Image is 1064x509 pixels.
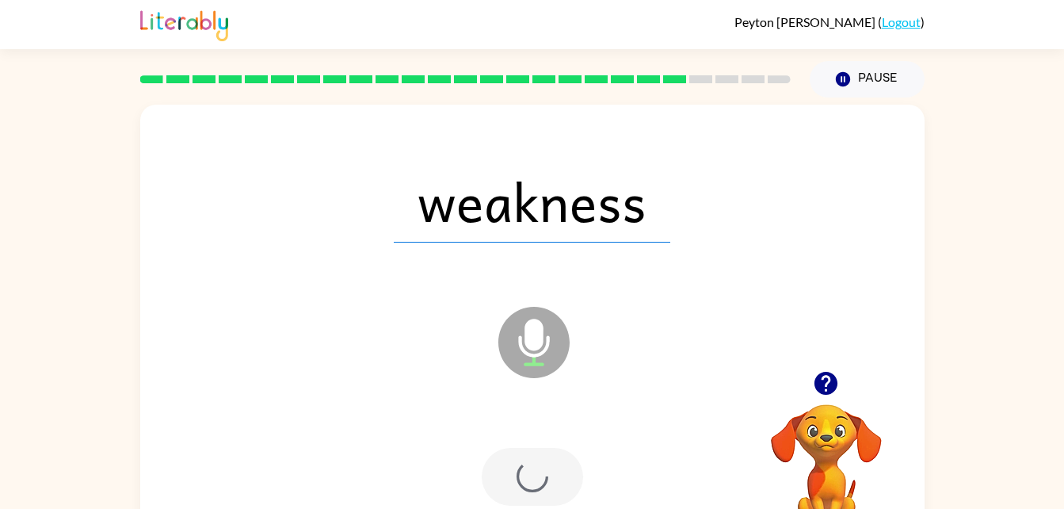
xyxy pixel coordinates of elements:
[734,14,878,29] span: Peyton [PERSON_NAME]
[140,6,228,41] img: Literably
[810,61,925,98] button: Pause
[394,160,670,243] span: weakness
[734,14,925,29] div: ( )
[882,14,921,29] a: Logout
